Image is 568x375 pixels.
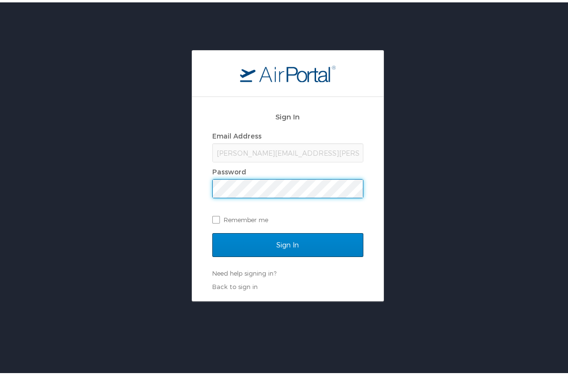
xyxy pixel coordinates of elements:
[212,165,246,173] label: Password
[212,280,258,288] a: Back to sign in
[212,231,363,255] input: Sign In
[212,267,276,275] a: Need help signing in?
[240,63,336,80] img: logo
[212,109,363,120] h2: Sign In
[212,129,262,138] label: Email Address
[212,210,363,225] label: Remember me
